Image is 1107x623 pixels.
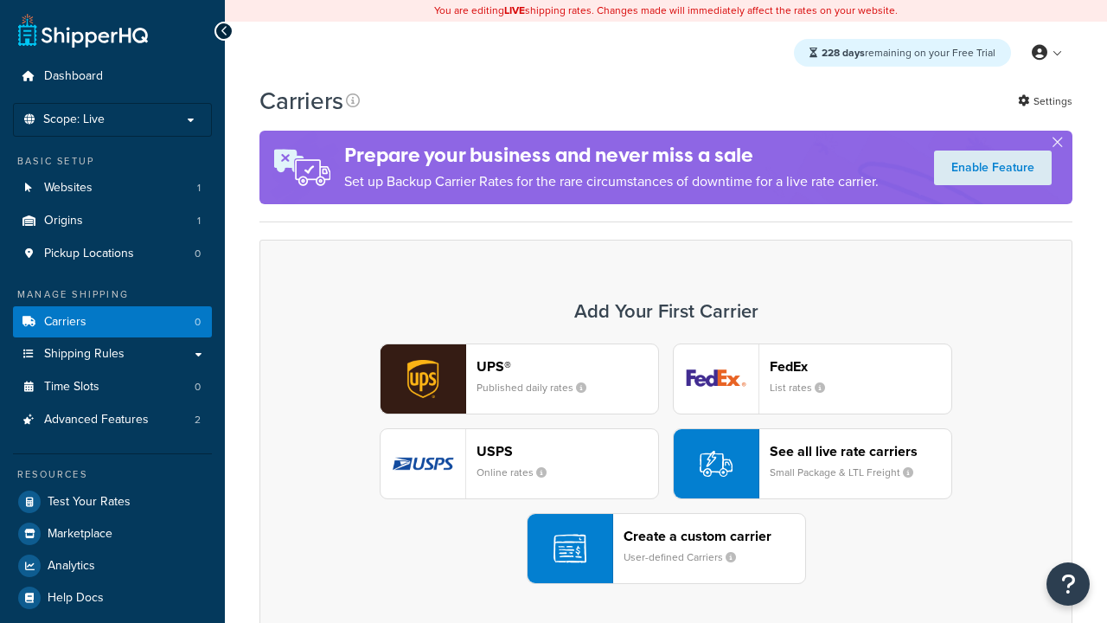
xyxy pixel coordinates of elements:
div: Manage Shipping [13,287,212,302]
span: Scope: Live [43,112,105,127]
button: See all live rate carriersSmall Package & LTL Freight [673,428,952,499]
strong: 228 days [822,45,865,61]
a: Advanced Features 2 [13,404,212,436]
span: Help Docs [48,591,104,606]
header: See all live rate carriers [770,443,951,459]
span: Test Your Rates [48,495,131,510]
span: 0 [195,315,201,330]
span: Websites [44,181,93,196]
span: Dashboard [44,69,103,84]
span: 0 [195,247,201,261]
span: Carriers [44,315,86,330]
a: Dashboard [13,61,212,93]
button: usps logoUSPSOnline rates [380,428,659,499]
a: ShipperHQ Home [18,13,148,48]
li: Pickup Locations [13,238,212,270]
span: Time Slots [44,380,99,395]
div: remaining on your Free Trial [794,39,1011,67]
small: User-defined Carriers [624,549,750,565]
span: Origins [44,214,83,228]
li: Time Slots [13,371,212,403]
header: FedEx [770,358,951,375]
span: 1 [197,214,201,228]
span: 1 [197,181,201,196]
p: Set up Backup Carrier Rates for the rare circumstances of downtime for a live rate carrier. [344,170,879,194]
a: Origins 1 [13,205,212,237]
span: Advanced Features [44,413,149,427]
div: Basic Setup [13,154,212,169]
a: Enable Feature [934,151,1052,185]
a: Help Docs [13,582,212,613]
a: Settings [1018,89,1072,113]
header: USPS [477,443,658,459]
small: List rates [770,380,839,395]
button: Create a custom carrierUser-defined Carriers [527,513,806,584]
span: 2 [195,413,201,427]
button: Open Resource Center [1046,562,1090,606]
span: Analytics [48,559,95,574]
small: Small Package & LTL Freight [770,465,927,480]
span: Marketplace [48,527,112,542]
small: Online rates [477,465,560,480]
a: Test Your Rates [13,486,212,517]
span: 0 [195,380,201,395]
header: UPS® [477,358,658,375]
a: Analytics [13,550,212,581]
button: ups logoUPS®Published daily rates [380,344,659,414]
li: Carriers [13,306,212,338]
small: Published daily rates [477,380,600,395]
a: Carriers 0 [13,306,212,338]
li: Advanced Features [13,404,212,436]
a: Websites 1 [13,172,212,204]
img: fedEx logo [674,344,758,414]
a: Marketplace [13,518,212,549]
div: Resources [13,467,212,482]
li: Websites [13,172,212,204]
img: ups logo [381,344,465,414]
h1: Carriers [259,84,343,118]
img: icon-carrier-liverate-becf4550.svg [700,447,733,480]
a: Shipping Rules [13,338,212,370]
span: Shipping Rules [44,347,125,362]
img: icon-carrier-custom-c93b8a24.svg [553,532,586,565]
header: Create a custom carrier [624,528,805,544]
li: Origins [13,205,212,237]
h4: Prepare your business and never miss a sale [344,141,879,170]
b: LIVE [504,3,525,18]
img: ad-rules-rateshop-fe6ec290ccb7230408bd80ed9643f0289d75e0ffd9eb532fc0e269fcd187b520.png [259,131,344,204]
img: usps logo [381,429,465,498]
h3: Add Your First Carrier [278,301,1054,322]
a: Time Slots 0 [13,371,212,403]
a: Pickup Locations 0 [13,238,212,270]
span: Pickup Locations [44,247,134,261]
button: fedEx logoFedExList rates [673,344,952,414]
